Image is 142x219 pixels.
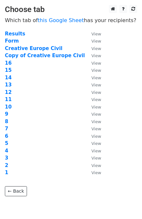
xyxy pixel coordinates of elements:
a: 5 [5,140,8,146]
a: View [85,38,101,44]
a: View [85,162,101,168]
p: Which tab of has your recipients? [5,17,137,24]
a: 11 [5,97,12,102]
small: View [91,126,101,131]
a: Results [5,31,25,37]
small: View [91,119,101,124]
small: View [91,53,101,58]
a: Form [5,38,19,44]
small: View [91,163,101,168]
small: View [91,170,101,175]
a: 10 [5,104,12,110]
a: View [85,75,101,81]
small: View [91,134,101,139]
a: View [85,170,101,175]
a: View [85,133,101,139]
small: View [91,32,101,36]
a: 1 [5,170,8,175]
a: 4 [5,148,8,154]
a: 8 [5,119,8,124]
a: View [85,89,101,95]
a: 13 [5,82,12,88]
a: View [85,155,101,161]
a: Creative Europe Civil [5,45,62,51]
small: View [91,148,101,153]
a: View [85,126,101,132]
a: this Google Sheet [38,17,84,23]
a: View [85,31,101,37]
a: View [85,97,101,102]
a: View [85,148,101,154]
a: 12 [5,89,12,95]
a: View [85,82,101,88]
small: View [91,141,101,146]
small: View [91,61,101,66]
a: View [85,60,101,66]
small: View [91,105,101,109]
a: 6 [5,133,8,139]
a: View [85,140,101,146]
h3: Choose tab [5,5,137,14]
a: 14 [5,75,12,81]
small: View [91,75,101,80]
a: View [85,53,101,58]
a: View [85,111,101,117]
small: View [91,90,101,95]
small: View [91,97,101,102]
small: View [91,83,101,87]
a: View [85,45,101,51]
a: ← Back [5,186,27,196]
a: 9 [5,111,8,117]
small: View [91,156,101,161]
small: View [91,39,101,44]
small: View [91,112,101,117]
small: View [91,68,101,73]
a: 15 [5,67,12,73]
a: View [85,119,101,124]
small: View [91,46,101,51]
a: View [85,104,101,110]
a: 2 [5,162,8,168]
a: Copy of Creative Europe Civil [5,53,85,58]
a: 3 [5,155,8,161]
a: 7 [5,126,8,132]
a: View [85,67,101,73]
a: 16 [5,60,12,66]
